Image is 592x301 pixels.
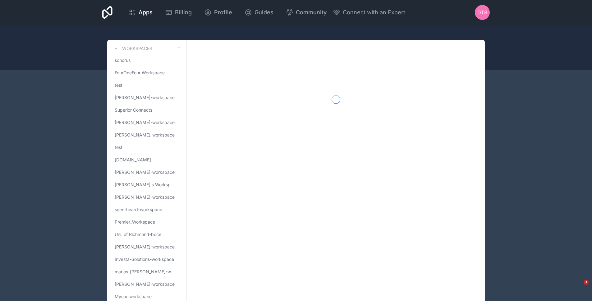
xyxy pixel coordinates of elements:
a: [PERSON_NAME]-workspace [112,92,181,103]
span: Guides [255,8,273,17]
a: Community [281,6,332,19]
a: [PERSON_NAME]'s Workspace [112,179,181,190]
a: FourOneFour Workspace [112,67,181,78]
span: test [115,82,122,88]
a: [PERSON_NAME]-workspace [112,129,181,141]
a: Investa-Solutions-workspace [112,254,181,265]
span: Community [296,8,327,17]
span: Profile [214,8,232,17]
span: Superior Connects [115,107,152,113]
a: Billing [160,6,197,19]
a: Profile [199,6,237,19]
span: Premier_Workspace [115,219,155,225]
a: Guides [240,6,278,19]
span: 3 [584,280,589,285]
span: [PERSON_NAME]-workspace [115,95,175,101]
span: seen-heard-workspace [115,206,162,213]
a: test [112,142,181,153]
a: seen-heard-workspace [112,204,181,215]
h3: Workspaces [122,45,152,52]
span: Billing [175,8,192,17]
a: Uni. of Richmond-bcce [112,229,181,240]
a: [PERSON_NAME]-workspace [112,279,181,290]
span: marios-[PERSON_NAME]-workspace [115,269,177,275]
a: [DOMAIN_NAME] [112,154,181,165]
a: [PERSON_NAME]-workspace [112,192,181,203]
a: marios-[PERSON_NAME]-workspace [112,266,181,277]
span: DTS [477,9,487,16]
a: Premier_Workspace [112,216,181,228]
a: [PERSON_NAME]-workspace [112,117,181,128]
a: Apps [124,6,158,19]
iframe: Intercom live chat [571,280,586,295]
span: test [115,144,122,150]
span: FourOneFour Workspace [115,70,165,76]
span: [PERSON_NAME]-workspace [115,119,175,126]
span: [PERSON_NAME]-workspace [115,132,175,138]
span: [DOMAIN_NAME] [115,157,151,163]
span: [PERSON_NAME]-workspace [115,281,175,287]
a: test [112,80,181,91]
span: [PERSON_NAME]'s Workspace [115,182,177,188]
span: Mycar-workspace [115,294,152,300]
span: Connect with an Expert [343,8,405,17]
a: Superior Connects [112,104,181,116]
a: [PERSON_NAME]-workspace [112,241,181,252]
span: Uni. of Richmond-bcce [115,231,161,238]
span: [PERSON_NAME]-workspace [115,194,175,200]
a: Workspaces [112,45,152,52]
span: sonorus [115,57,131,63]
span: Investa-Solutions-workspace [115,256,174,262]
a: [PERSON_NAME]-workspace [112,167,181,178]
span: Apps [139,8,153,17]
span: [PERSON_NAME]-workspace [115,169,175,175]
span: [PERSON_NAME]-workspace [115,244,175,250]
button: Connect with an Expert [333,8,405,17]
a: sonorus [112,55,181,66]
